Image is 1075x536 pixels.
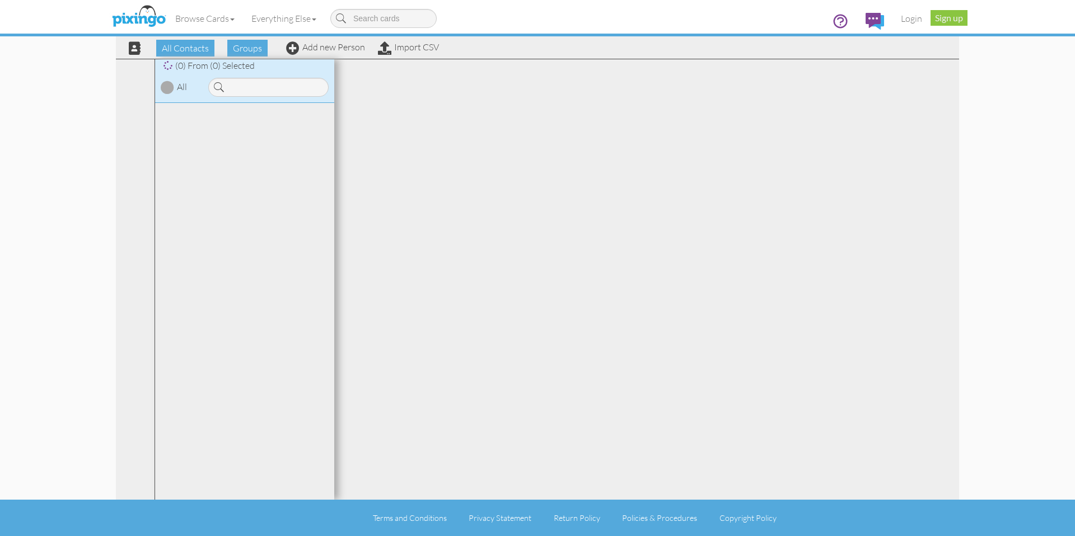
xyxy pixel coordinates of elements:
[330,9,437,28] input: Search cards
[156,40,214,57] span: All Contacts
[109,3,169,31] img: pixingo logo
[892,4,931,32] a: Login
[931,10,968,26] a: Sign up
[167,4,243,32] a: Browse Cards
[155,59,334,72] div: (0) From
[866,13,884,30] img: comments.svg
[469,513,531,523] a: Privacy Statement
[719,513,777,523] a: Copyright Policy
[210,60,255,71] span: (0) Selected
[286,41,365,53] a: Add new Person
[378,41,439,53] a: Import CSV
[177,81,187,93] div: All
[227,40,268,57] span: Groups
[554,513,600,523] a: Return Policy
[622,513,697,523] a: Policies & Procedures
[243,4,325,32] a: Everything Else
[373,513,447,523] a: Terms and Conditions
